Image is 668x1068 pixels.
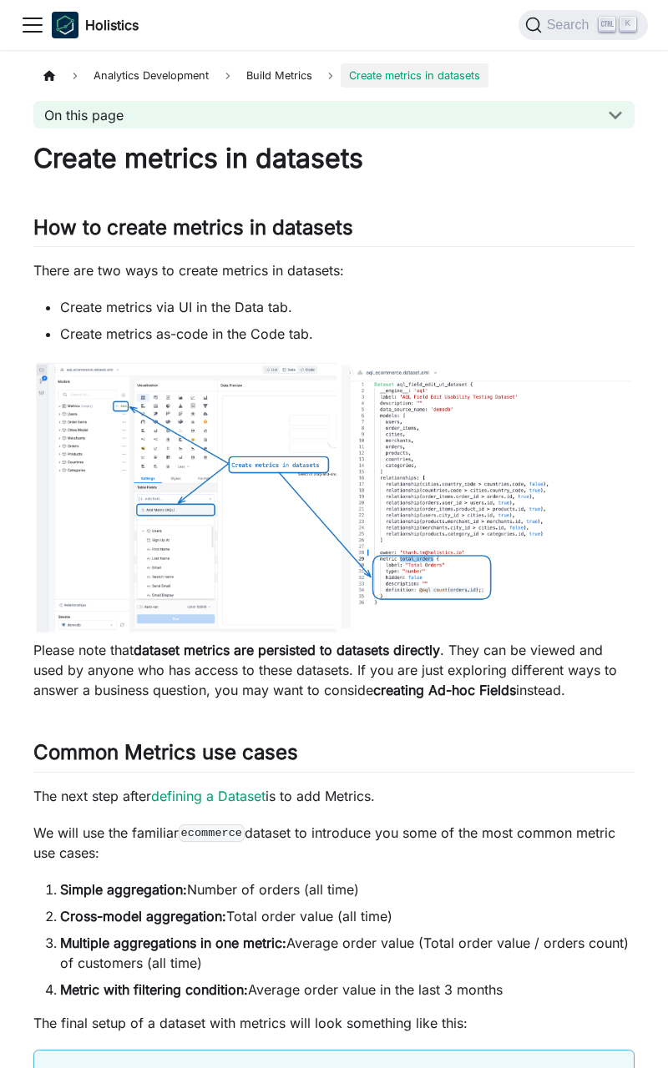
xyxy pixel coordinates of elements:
button: Search (Ctrl+K) [519,10,648,40]
h1: Create metrics in datasets [33,142,635,175]
li: Average order value (Total order value / orders count) of customers (all time) [60,933,635,973]
span: Build Metrics [238,63,321,88]
strong: Metric with filtering condition: [60,981,248,998]
button: On this page [33,101,635,128]
a: defining a Dataset [151,788,266,804]
span: Analytics Development [85,63,217,88]
p: The final setup of a dataset with metrics will look something like this: [33,1013,635,1033]
span: Search [542,18,600,33]
p: Please note that . They can be viewed and used by anyone who has access to these datasets. If you... [33,640,635,700]
kbd: K [620,17,636,32]
p: We will use the familiar dataset to introduce you some of the most common metric use cases: [33,823,635,863]
li: Create metrics as-code in the Code tab. [60,324,635,344]
img: Holistics [52,12,78,38]
strong: Cross-model aggregation: [60,908,226,924]
b: Holistics [85,15,139,35]
strong: Simple aggregation: [60,881,187,898]
p: The next step after is to add Metrics. [33,786,635,806]
span: Create metrics in datasets [341,63,488,88]
img: aql-create-dataset-metrics [33,360,635,635]
code: ecommerce [179,824,245,841]
a: Home page [33,63,65,88]
h2: How to create metrics in datasets [33,215,635,247]
strong: Multiple aggregations in one metric: [60,934,286,951]
strong: dataset metrics are persisted to datasets directly [134,642,440,658]
li: Average order value in the last 3 months [60,980,635,1000]
button: Toggle navigation bar [20,13,45,38]
strong: creating Ad-hoc Fields [373,682,516,698]
p: There are two ways to create metrics in datasets: [33,260,635,280]
h2: Common Metrics use cases [33,740,635,772]
li: Create metrics via UI in the Data tab. [60,297,635,317]
li: Total order value (all time) [60,906,635,926]
a: HolisticsHolistics [52,12,139,38]
nav: Breadcrumbs [33,63,635,88]
li: Number of orders (all time) [60,879,635,899]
